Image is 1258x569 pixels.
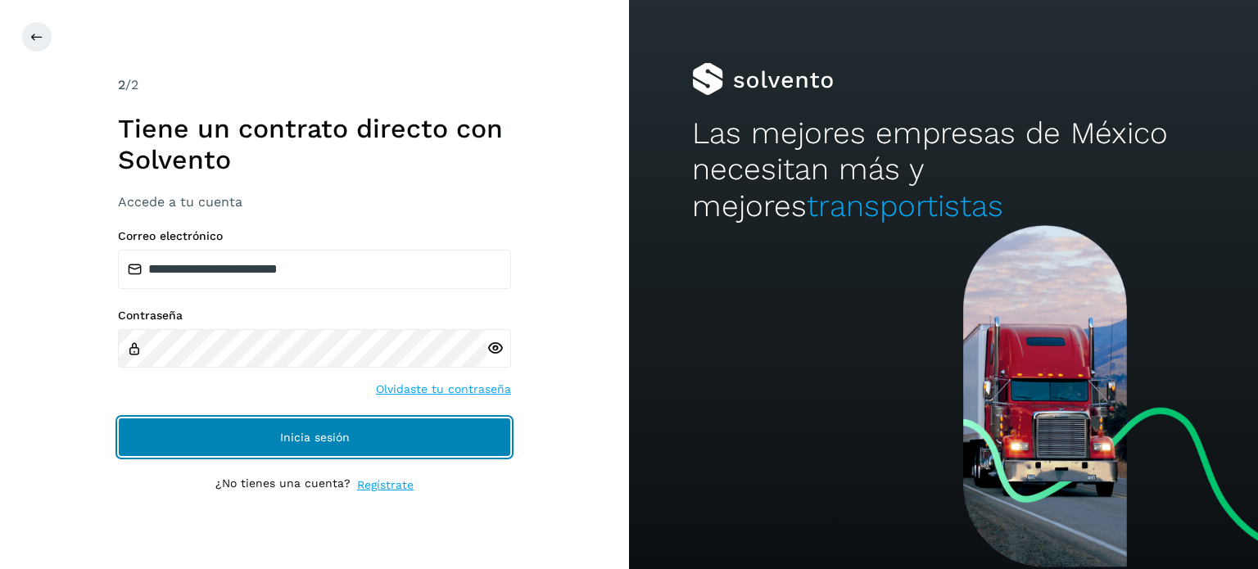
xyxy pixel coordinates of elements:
div: /2 [118,75,511,95]
a: Olvidaste tu contraseña [376,381,511,398]
button: Inicia sesión [118,418,511,457]
label: Contraseña [118,309,511,323]
span: transportistas [807,188,1003,224]
label: Correo electrónico [118,229,511,243]
span: 2 [118,77,125,93]
h2: Las mejores empresas de México necesitan más y mejores [692,115,1195,224]
h3: Accede a tu cuenta [118,194,511,210]
span: Inicia sesión [280,431,350,443]
a: Regístrate [357,476,414,494]
h1: Tiene un contrato directo con Solvento [118,113,511,176]
p: ¿No tienes una cuenta? [215,476,351,494]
